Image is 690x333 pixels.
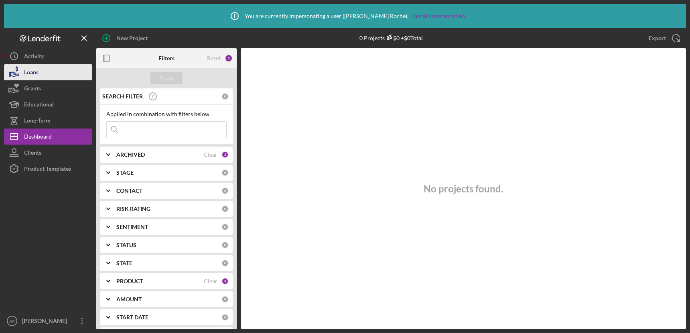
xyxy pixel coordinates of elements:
b: SEARCH FILTER [102,93,143,100]
div: Educational [24,96,54,114]
div: 0 [221,241,229,249]
div: Clients [24,145,41,163]
b: START DATE [116,314,148,321]
div: Dashboard [24,129,52,147]
div: You are currently impersonating a user ( [PERSON_NAME] Roche ). [225,6,465,26]
div: Clear [204,151,217,158]
div: Long-Term [24,112,51,131]
div: Loans [24,64,39,82]
div: [PERSON_NAME] [20,313,72,331]
div: Export [649,30,666,46]
b: ARCHIVED [116,151,145,158]
button: Long-Term [4,112,92,129]
button: New Project [96,30,156,46]
div: 0 [221,205,229,212]
div: Activity [24,48,44,66]
div: $0 [385,35,400,41]
button: Clients [4,145,92,161]
div: 0 [221,187,229,194]
div: Grants [24,80,41,98]
div: Applied in combination with filters below [106,111,227,117]
div: New Project [116,30,148,46]
div: 0 [221,93,229,100]
button: Grants [4,80,92,96]
b: RISK RATING [116,206,150,212]
a: Cancel Impersonation [410,13,465,19]
div: 5 [225,54,233,62]
button: AR[PERSON_NAME] [4,313,92,329]
h3: No projects found. [424,183,503,194]
div: 0 [221,223,229,231]
div: Reset [207,55,221,61]
div: Product Templates [24,161,71,179]
div: 0 [221,314,229,321]
button: Dashboard [4,129,92,145]
b: STATUS [116,242,136,248]
div: Clear [204,278,217,284]
div: 3 [221,278,229,285]
b: Filters [158,55,175,61]
div: 0 [221,169,229,176]
button: Export [641,30,686,46]
div: 0 [221,259,229,267]
button: Activity [4,48,92,64]
b: CONTACT [116,188,142,194]
text: AR [9,319,14,323]
div: 2 [221,151,229,158]
button: Apply [150,72,183,84]
div: 0 Projects • $0 Total [359,35,423,41]
div: Apply [159,72,174,84]
b: PRODUCT [116,278,143,284]
button: Loans [4,64,92,80]
b: STATE [116,260,132,266]
button: Educational [4,96,92,112]
b: SENTIMENT [116,224,148,230]
button: Product Templates [4,161,92,177]
b: STAGE [116,170,134,176]
div: 0 [221,296,229,303]
b: AMOUNT [116,296,142,302]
